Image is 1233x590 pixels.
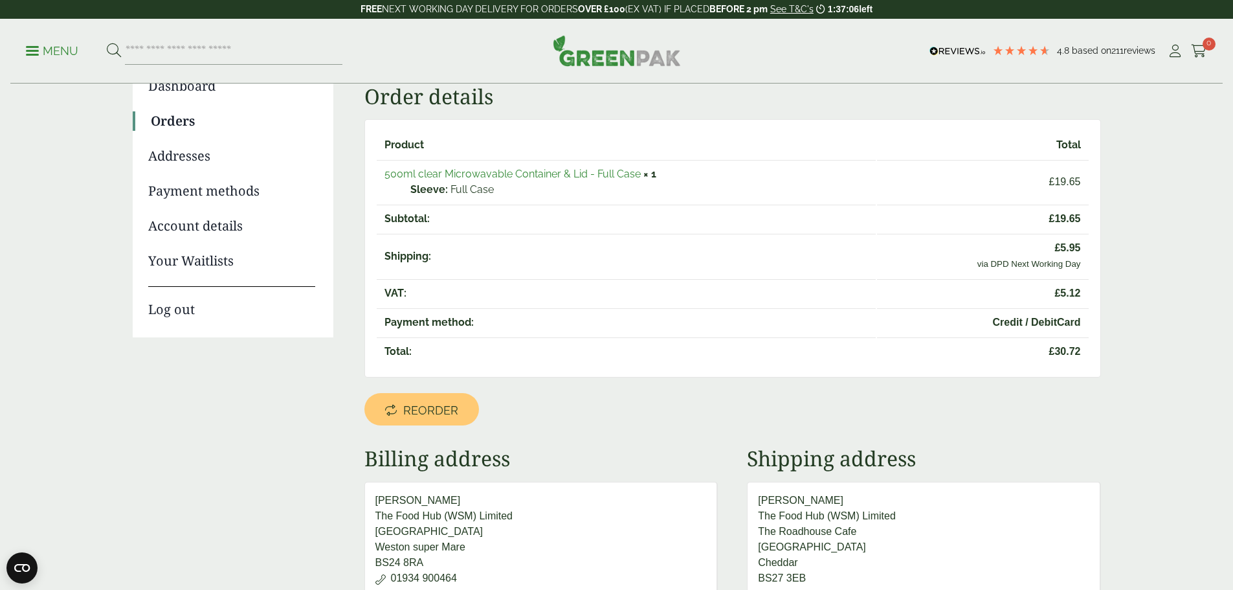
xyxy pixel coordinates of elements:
bdi: 19.65 [1049,176,1081,187]
a: Addresses [148,146,315,166]
small: via DPD Next Working Day [977,259,1081,269]
span: 5.12 [885,286,1081,301]
span: left [859,4,872,14]
a: Orders [151,111,315,131]
span: Reorder [403,403,458,418]
p: 01934 900464 [375,571,706,586]
span: 19.65 [885,211,1081,227]
a: 0 [1191,41,1207,61]
td: Credit / DebitCard [877,308,1089,336]
span: 4.8 [1057,45,1072,56]
span: £ [1054,242,1060,253]
span: £ [1054,288,1060,299]
th: Payment method: [377,308,876,336]
th: Total: [377,337,876,365]
p: Menu [26,43,78,59]
span: reviews [1124,45,1155,56]
th: Total [877,131,1089,159]
span: £ [1049,176,1055,187]
th: Subtotal: [377,205,876,233]
button: Open CMP widget [6,552,38,584]
div: 4.79 Stars [992,45,1050,56]
p: Full Case [410,182,868,198]
h2: Shipping address [747,446,1100,471]
strong: OVER £100 [578,4,625,14]
a: Account details [148,216,315,236]
a: Log out [148,286,315,319]
span: £ [1049,346,1055,357]
span: 5.95 [885,240,1081,256]
th: VAT: [377,279,876,307]
th: Shipping: [377,234,876,278]
i: Cart [1191,45,1207,58]
span: 30.72 [885,344,1081,359]
strong: Sleeve: [410,182,448,198]
strong: BEFORE 2 pm [709,4,768,14]
a: 500ml clear Microwavable Container & Lid - Full Case [384,168,641,180]
a: Reorder [364,393,479,425]
a: Dashboard [148,76,315,96]
th: Product [377,131,876,159]
img: GreenPak Supplies [553,35,681,66]
strong: × 1 [643,168,656,180]
h2: Billing address [364,446,718,471]
span: 211 [1111,45,1124,56]
span: Based on [1072,45,1111,56]
img: REVIEWS.io [929,47,986,56]
a: Your Waitlists [148,251,315,271]
i: My Account [1167,45,1183,58]
span: £ [1049,213,1055,224]
span: 0 [1203,38,1216,51]
a: Payment methods [148,181,315,201]
a: See T&C's [770,4,814,14]
strong: FREE [361,4,382,14]
h2: Order details [364,84,1101,109]
a: Menu [26,43,78,56]
span: 1:37:06 [828,4,859,14]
